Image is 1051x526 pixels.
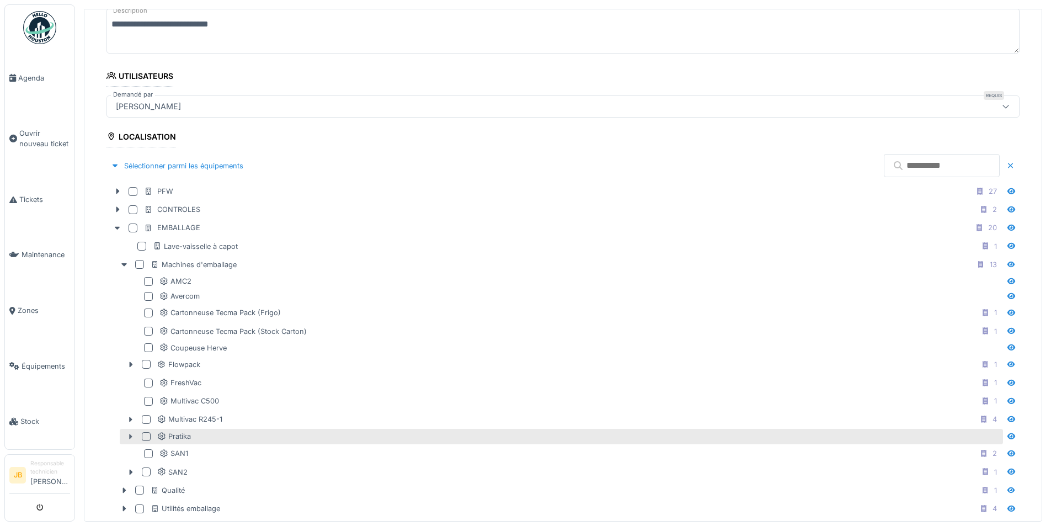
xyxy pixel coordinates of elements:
[5,106,74,172] a: Ouvrir nouveau ticket
[151,259,237,270] div: Machines d'emballage
[151,485,185,496] div: Qualité
[106,129,176,147] div: Localisation
[984,91,1004,100] div: Requis
[19,194,70,205] span: Tickets
[159,291,200,301] div: Avercom
[18,73,70,83] span: Agenda
[159,276,191,286] div: AMC2
[159,378,201,388] div: FreshVac
[18,305,70,316] span: Zones
[144,186,173,196] div: PFW
[5,50,74,106] a: Agenda
[5,394,74,449] a: Stock
[5,227,74,283] a: Maintenance
[111,90,155,99] label: Demandé par
[22,361,70,371] span: Équipements
[993,448,997,459] div: 2
[153,241,238,252] div: Lave-vaisselle à capot
[5,283,74,338] a: Zones
[989,186,997,196] div: 27
[993,204,997,215] div: 2
[9,459,70,494] a: JB Responsable technicien[PERSON_NAME]
[106,158,248,173] div: Sélectionner parmi les équipements
[157,467,188,477] div: SAN2
[994,307,997,318] div: 1
[5,172,74,227] a: Tickets
[157,359,200,370] div: Flowpack
[994,485,997,496] div: 1
[159,396,219,406] div: Multivac C500
[111,100,185,113] div: [PERSON_NAME]
[23,11,56,44] img: Badge_color-CXgf-gQk.svg
[994,467,997,477] div: 1
[106,68,173,87] div: Utilisateurs
[159,326,307,337] div: Cartonneuse Tecma Pack (Stock Carton)
[994,326,997,337] div: 1
[20,416,70,427] span: Stock
[994,378,997,388] div: 1
[9,467,26,484] li: JB
[157,414,222,424] div: Multivac R245-1
[19,128,70,149] span: Ouvrir nouveau ticket
[144,204,200,215] div: CONTROLES
[993,414,997,424] div: 4
[151,503,220,514] div: Utilités emballage
[30,459,70,491] li: [PERSON_NAME]
[144,222,200,233] div: EMBALLAGE
[990,259,997,270] div: 13
[994,359,997,370] div: 1
[159,448,188,459] div: SAN1
[159,307,281,318] div: Cartonneuse Tecma Pack (Frigo)
[993,503,997,514] div: 4
[22,249,70,260] span: Maintenance
[994,241,997,252] div: 1
[159,343,227,353] div: Coupeuse Herve
[111,4,150,18] label: Description
[994,396,997,406] div: 1
[5,338,74,394] a: Équipements
[30,459,70,476] div: Responsable technicien
[157,431,191,442] div: Pratika
[988,222,997,233] div: 20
